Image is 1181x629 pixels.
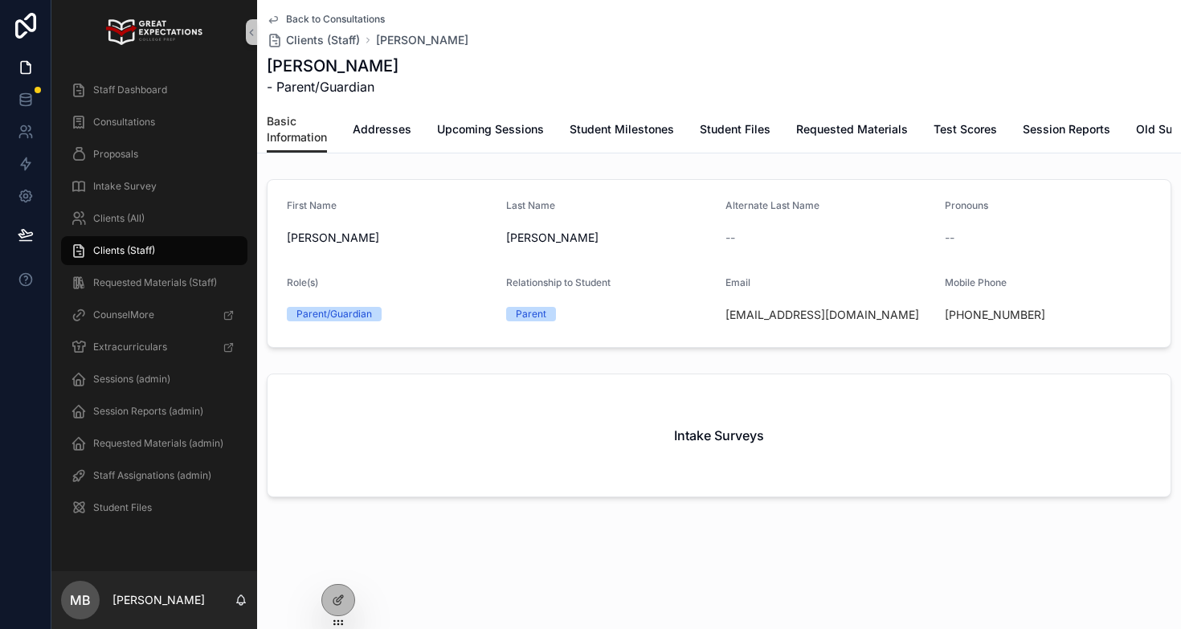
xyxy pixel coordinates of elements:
span: Clients (Staff) [286,32,360,48]
a: Test Scores [934,115,997,147]
a: [PERSON_NAME] [376,32,468,48]
p: [PERSON_NAME] [112,592,205,608]
a: Extracurriculars [61,333,247,361]
a: Session Reports (admin) [61,397,247,426]
span: First Name [287,199,337,211]
span: Student Files [700,121,770,137]
span: Test Scores [934,121,997,137]
span: Back to Consultations [286,13,385,26]
span: Clients (All) [93,212,145,225]
span: CounselMore [93,308,154,321]
a: Consultations [61,108,247,137]
span: Proposals [93,148,138,161]
span: [PERSON_NAME] [506,230,713,246]
span: Requested Materials [796,121,908,137]
span: Extracurriculars [93,341,167,353]
a: Proposals [61,140,247,169]
a: Staff Assignations (admin) [61,461,247,490]
div: scrollable content [51,64,257,543]
a: Requested Materials [796,115,908,147]
span: Session Reports [1023,121,1110,137]
span: Sessions (admin) [93,373,170,386]
a: Upcoming Sessions [437,115,544,147]
span: Student Files [93,501,152,514]
a: [EMAIL_ADDRESS][DOMAIN_NAME] [725,307,919,323]
span: Email [725,276,750,288]
span: Addresses [353,121,411,137]
a: Requested Materials (Staff) [61,268,247,297]
span: MB [70,590,91,610]
span: Relationship to Student [506,276,611,288]
a: Clients (All) [61,204,247,233]
span: Requested Materials (Staff) [93,276,217,289]
a: Back to Consultations [267,13,385,26]
span: Alternate Last Name [725,199,819,211]
a: Session Reports [1023,115,1110,147]
a: Student Files [61,493,247,522]
a: [PHONE_NUMBER] [945,307,1045,323]
span: Staff Dashboard [93,84,167,96]
a: Requested Materials (admin) [61,429,247,458]
a: Intake Survey [61,172,247,201]
div: Parent/Guardian [296,307,372,321]
span: [PERSON_NAME] [287,230,493,246]
span: Intake Survey [93,180,157,193]
span: Pronouns [945,199,988,211]
span: - Parent/Guardian [267,77,398,96]
span: Session Reports (admin) [93,405,203,418]
span: -- [725,230,735,246]
a: Clients (Staff) [61,236,247,265]
a: Student Files [700,115,770,147]
span: Student Milestones [570,121,674,137]
span: Requested Materials (admin) [93,437,223,450]
h2: Intake Surveys [674,426,764,445]
h1: [PERSON_NAME] [267,55,398,77]
span: Staff Assignations (admin) [93,469,211,482]
span: Mobile Phone [945,276,1007,288]
a: Clients (Staff) [267,32,360,48]
span: Basic Information [267,113,327,145]
div: Parent [516,307,546,321]
span: Consultations [93,116,155,129]
span: Role(s) [287,276,318,288]
span: Clients (Staff) [93,244,155,257]
a: Staff Dashboard [61,76,247,104]
a: Sessions (admin) [61,365,247,394]
img: App logo [106,19,202,45]
span: -- [945,230,954,246]
a: Student Milestones [570,115,674,147]
span: Upcoming Sessions [437,121,544,137]
a: Basic Information [267,107,327,153]
a: CounselMore [61,300,247,329]
a: Addresses [353,115,411,147]
span: Last Name [506,199,555,211]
